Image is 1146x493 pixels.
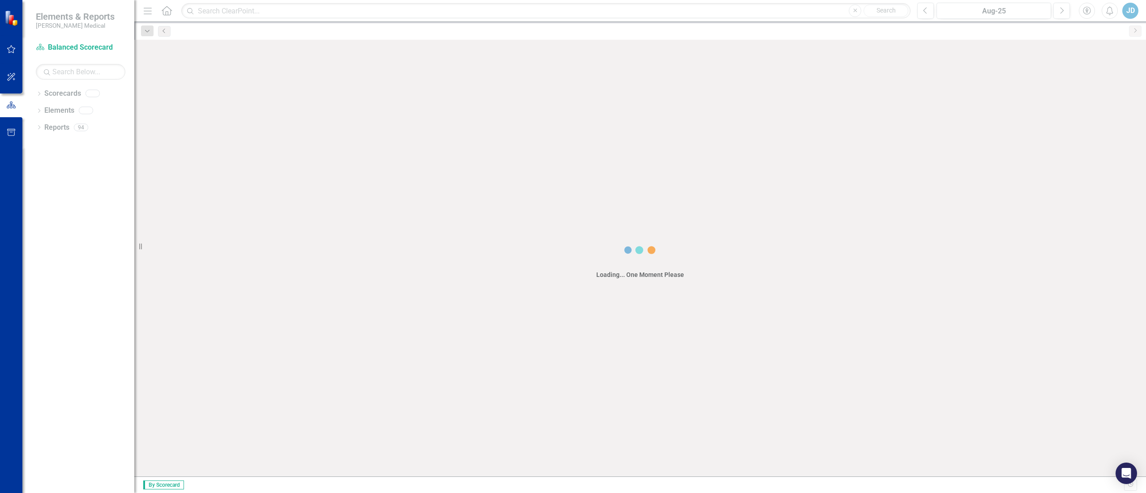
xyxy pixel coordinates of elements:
[4,10,20,25] img: ClearPoint Strategy
[596,270,684,279] div: Loading... One Moment Please
[74,123,88,131] div: 94
[940,6,1048,17] div: Aug-25
[44,89,81,99] a: Scorecards
[936,3,1051,19] button: Aug-25
[44,106,74,116] a: Elements
[1122,3,1138,19] button: JD
[181,3,911,19] input: Search ClearPoint...
[36,11,115,22] span: Elements & Reports
[44,123,69,133] a: Reports
[864,4,908,17] button: Search
[877,7,896,14] span: Search
[36,64,125,80] input: Search Below...
[1116,463,1137,484] div: Open Intercom Messenger
[36,42,125,53] a: Balanced Scorecard
[36,22,115,29] small: [PERSON_NAME] Medical
[143,480,184,489] span: By Scorecard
